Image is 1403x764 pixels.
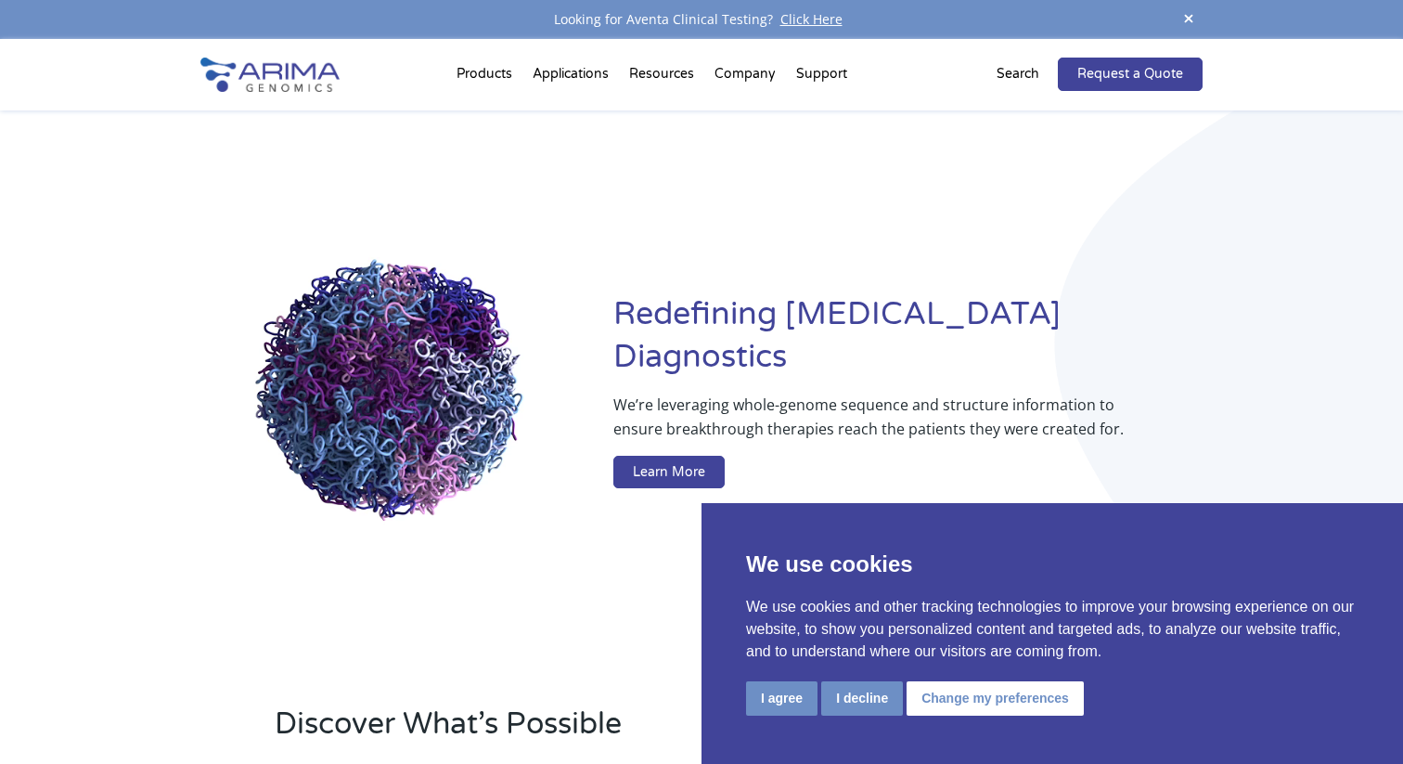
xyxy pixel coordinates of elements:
[746,681,817,716] button: I agree
[907,681,1084,716] button: Change my preferences
[613,393,1128,456] p: We’re leveraging whole-genome sequence and structure information to ensure breakthrough therapies...
[200,58,340,92] img: Arima-Genomics-logo
[613,456,725,489] a: Learn More
[200,7,1203,32] div: Looking for Aventa Clinical Testing?
[613,293,1203,393] h1: Redefining [MEDICAL_DATA] Diagnostics
[773,10,850,28] a: Click Here
[275,704,938,759] h2: Discover What’s Possible
[1310,675,1403,764] iframe: Chat Widget
[1058,58,1203,91] a: Request a Quote
[746,548,1358,581] p: We use cookies
[821,681,903,716] button: I decline
[746,596,1358,663] p: We use cookies and other tracking technologies to improve your browsing experience on our website...
[997,62,1039,86] p: Search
